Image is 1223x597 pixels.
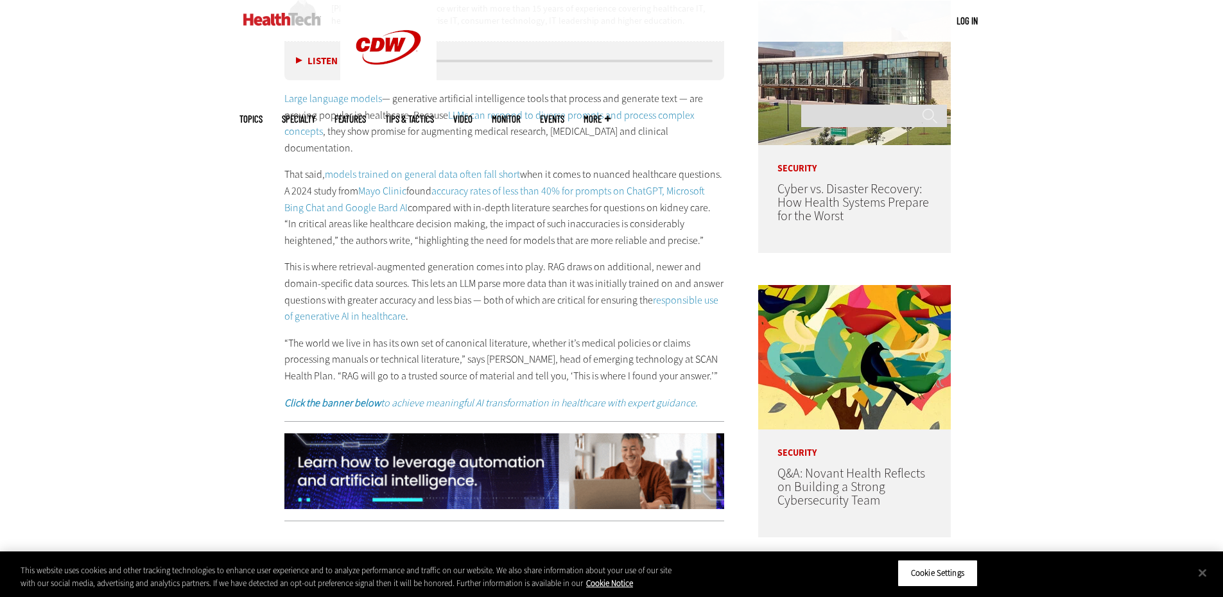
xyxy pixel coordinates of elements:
[284,396,381,410] strong: Click the banner below
[777,180,929,225] a: Cyber vs. Disaster Recovery: How Health Systems Prepare for the Worst
[340,85,437,98] a: CDW
[334,114,366,124] a: Features
[284,184,705,214] a: accuracy rates of less than 40% for prompts on ChatGPT, Microsoft Bing Chat and Google Bard AI
[758,429,951,458] p: Security
[284,259,725,324] p: This is where retrieval-augmented generation comes into play. RAG draws on additional, newer and ...
[957,15,978,26] a: Log in
[453,114,473,124] a: Video
[239,114,263,124] span: Topics
[284,166,725,248] p: That said, when it comes to nuanced healthcare questions. A 2024 study from found compared with i...
[358,184,406,198] a: Mayo Clinic
[540,114,564,124] a: Events
[282,114,315,124] span: Specialty
[21,564,673,589] div: This website uses cookies and other tracking technologies to enhance user experience and to analy...
[492,114,521,124] a: MonITor
[586,578,633,589] a: More information about your privacy
[284,396,698,410] em: to achieve meaningful AI transformation in healthcare with expert guidance.
[284,335,725,385] p: “The world we live in has its own set of canonical literature, whether it’s medical policies or c...
[385,114,434,124] a: Tips & Tactics
[584,114,611,124] span: More
[758,285,951,429] img: abstract illustration of a tree
[284,433,725,509] img: FTQ424-DigitalGovt-animated-click-desktop
[1188,558,1217,587] button: Close
[758,145,951,173] p: Security
[284,396,698,410] a: Click the banner belowto achieve meaningful AI transformation in healthcare with expert guidance.
[957,14,978,28] div: User menu
[777,465,925,509] a: Q&A: Novant Health Reflects on Building a Strong Cybersecurity Team
[898,560,978,587] button: Cookie Settings
[325,168,520,181] a: models trained on general data often fall short
[243,13,321,26] img: Home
